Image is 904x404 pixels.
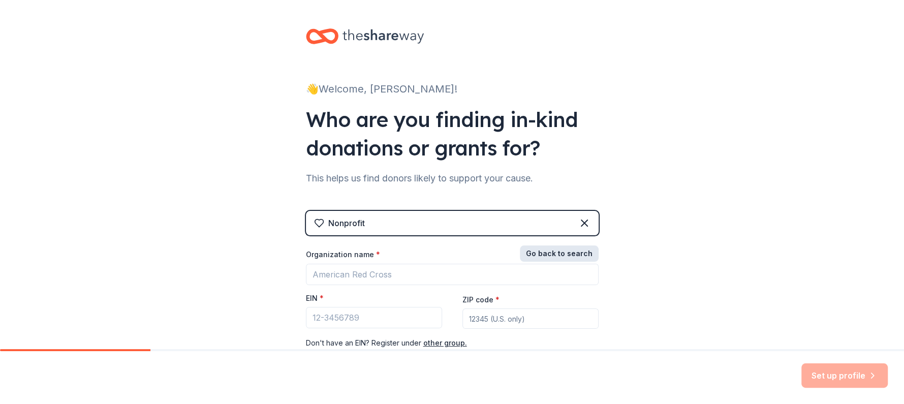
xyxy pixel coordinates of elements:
[306,264,599,285] input: American Red Cross
[328,217,365,229] div: Nonprofit
[306,337,599,349] div: Don ' t have an EIN? Register under
[520,245,599,262] button: Go back to search
[423,337,467,349] button: other group.
[306,293,324,303] label: EIN
[306,81,599,97] div: 👋 Welcome, [PERSON_NAME]!
[462,295,500,305] label: ZIP code
[306,250,380,260] label: Organization name
[306,105,599,162] div: Who are you finding in-kind donations or grants for?
[462,308,599,329] input: 12345 (U.S. only)
[306,307,442,328] input: 12-3456789
[306,170,599,187] div: This helps us find donors likely to support your cause.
